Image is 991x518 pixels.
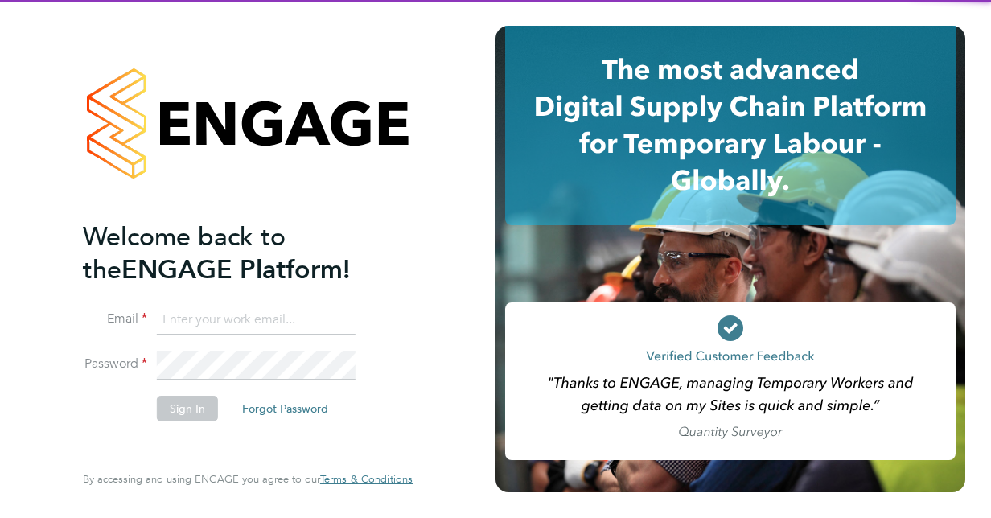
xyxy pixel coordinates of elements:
[320,472,413,486] span: Terms & Conditions
[83,472,413,486] span: By accessing and using ENGAGE you agree to our
[157,306,356,335] input: Enter your work email...
[83,310,147,327] label: Email
[229,396,341,421] button: Forgot Password
[320,473,413,486] a: Terms & Conditions
[83,220,397,286] h2: ENGAGE Platform!
[83,221,286,286] span: Welcome back to the
[157,396,218,421] button: Sign In
[83,356,147,372] label: Password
